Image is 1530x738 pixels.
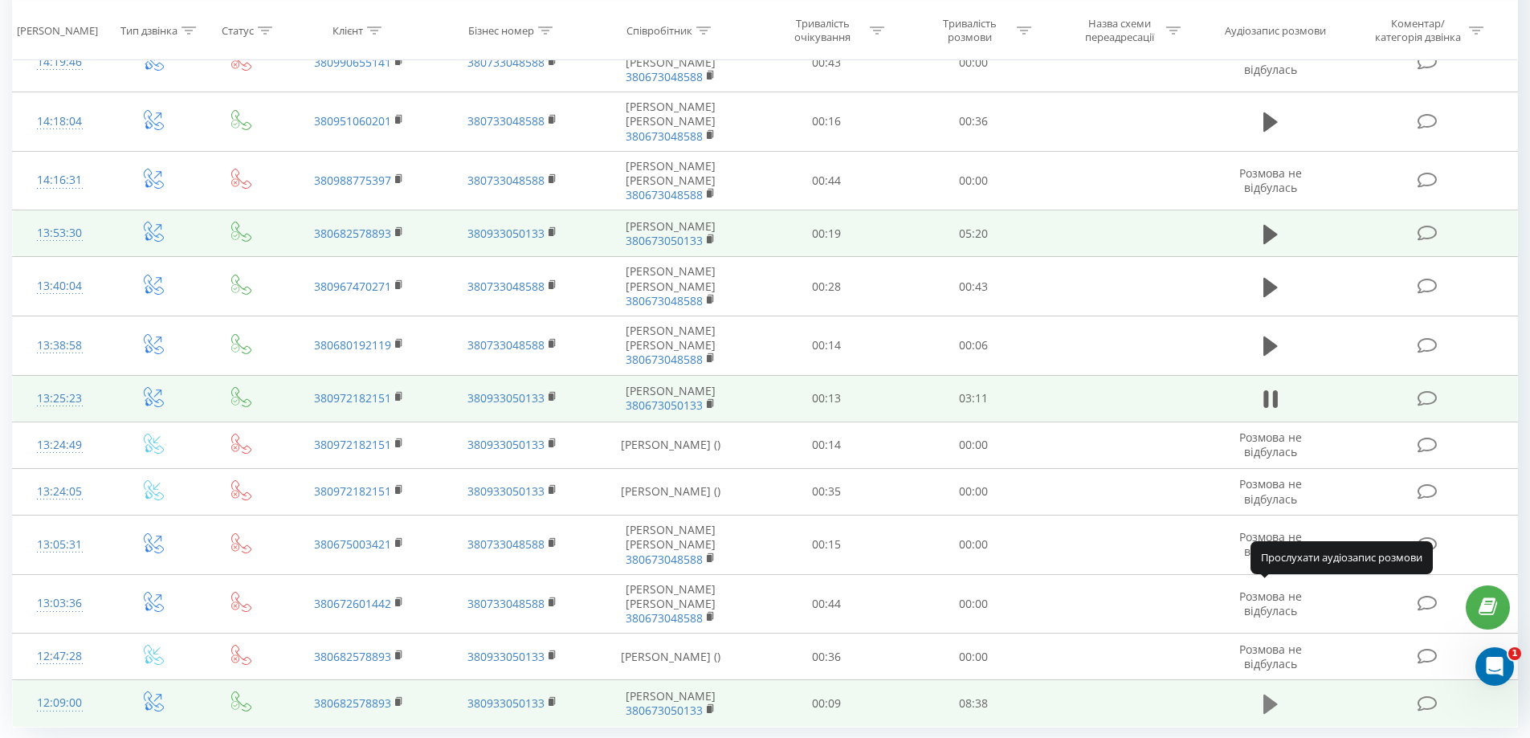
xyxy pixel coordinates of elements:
div: Назва схеми переадресації [1076,17,1162,44]
a: 380672601442 [314,596,391,611]
div: Статус [222,23,254,37]
td: 00:00 [900,422,1047,468]
a: 380951060201 [314,113,391,128]
td: [PERSON_NAME] [PERSON_NAME] [589,151,753,210]
div: 13:24:05 [29,476,91,508]
a: 380990655141 [314,55,391,70]
a: 380673048588 [626,610,703,626]
div: Бізнес номер [468,23,534,37]
a: 380733048588 [467,113,545,128]
a: 380675003421 [314,536,391,552]
a: 380972182151 [314,483,391,499]
a: 380673048588 [626,552,703,567]
td: [PERSON_NAME] [PERSON_NAME] [589,257,753,316]
a: 380673048588 [626,352,703,367]
span: Розмова не відбулась [1239,589,1302,618]
td: 00:44 [753,574,900,634]
td: [PERSON_NAME] () [589,468,753,515]
a: 380933050133 [467,226,545,241]
a: 380673050133 [626,233,703,248]
div: 14:19:46 [29,47,91,78]
div: 13:24:49 [29,430,91,461]
a: 380673048588 [626,69,703,84]
td: 00:00 [900,33,1047,92]
div: Тривалість розмови [927,17,1013,44]
iframe: Intercom live chat [1475,647,1514,686]
td: 08:38 [900,680,1047,727]
div: Прослухати аудіозапис розмови [1251,541,1433,573]
div: 13:53:30 [29,218,91,249]
a: 380673048588 [626,128,703,144]
td: 00:15 [753,516,900,575]
span: Розмова не відбулась [1239,430,1302,459]
a: 380673050133 [626,703,703,718]
a: 380682578893 [314,226,391,241]
div: 13:25:23 [29,383,91,414]
td: [PERSON_NAME] [PERSON_NAME] [589,316,753,376]
td: [PERSON_NAME] [589,375,753,422]
a: 380972182151 [314,390,391,406]
a: 380933050133 [467,390,545,406]
td: 00:44 [753,151,900,210]
td: [PERSON_NAME] () [589,634,753,680]
a: 380733048588 [467,536,545,552]
div: Тривалість очікування [780,17,866,44]
a: 380988775397 [314,173,391,188]
td: 00:36 [900,92,1047,152]
td: 00:00 [900,516,1047,575]
a: 380673048588 [626,293,703,308]
a: 380682578893 [314,695,391,711]
div: 13:40:04 [29,271,91,302]
span: Розмова не відбулась [1239,165,1302,195]
div: Співробітник [626,23,692,37]
a: 380733048588 [467,337,545,353]
td: [PERSON_NAME] [PERSON_NAME] [589,33,753,92]
td: [PERSON_NAME] [589,680,753,727]
span: 1 [1508,647,1521,660]
td: 00:19 [753,210,900,257]
td: 00:06 [900,316,1047,376]
td: 00:00 [900,151,1047,210]
a: 380972182151 [314,437,391,452]
div: 13:38:58 [29,330,91,361]
td: 00:14 [753,316,900,376]
span: Розмова не відбулась [1239,476,1302,506]
div: [PERSON_NAME] [17,23,98,37]
td: 00:00 [900,574,1047,634]
div: 13:05:31 [29,529,91,561]
span: Розмова не відбулась [1239,529,1302,559]
a: 380967470271 [314,279,391,294]
div: 12:47:28 [29,641,91,672]
span: Розмова не відбулась [1239,642,1302,671]
a: 380680192119 [314,337,391,353]
a: 380733048588 [467,55,545,70]
td: 00:28 [753,257,900,316]
a: 380733048588 [467,596,545,611]
span: Розмова не відбулась [1239,47,1302,77]
a: 380933050133 [467,649,545,664]
div: Коментар/категорія дзвінка [1371,17,1465,44]
div: 13:03:36 [29,588,91,619]
a: 380673048588 [626,187,703,202]
td: 00:43 [753,33,900,92]
div: 14:16:31 [29,165,91,196]
div: Тип дзвінка [120,23,177,37]
td: [PERSON_NAME] [589,210,753,257]
div: Клієнт [333,23,363,37]
td: 00:09 [753,680,900,727]
td: 00:16 [753,92,900,152]
a: 380733048588 [467,173,545,188]
a: 380933050133 [467,483,545,499]
td: [PERSON_NAME] [PERSON_NAME] [589,574,753,634]
td: 00:00 [900,468,1047,515]
td: 00:13 [753,375,900,422]
a: 380733048588 [467,279,545,294]
a: 380682578893 [314,649,391,664]
td: [PERSON_NAME] [PERSON_NAME] [589,516,753,575]
td: 00:14 [753,422,900,468]
td: [PERSON_NAME] () [589,422,753,468]
td: 05:20 [900,210,1047,257]
div: 14:18:04 [29,106,91,137]
a: 380933050133 [467,437,545,452]
td: 00:35 [753,468,900,515]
